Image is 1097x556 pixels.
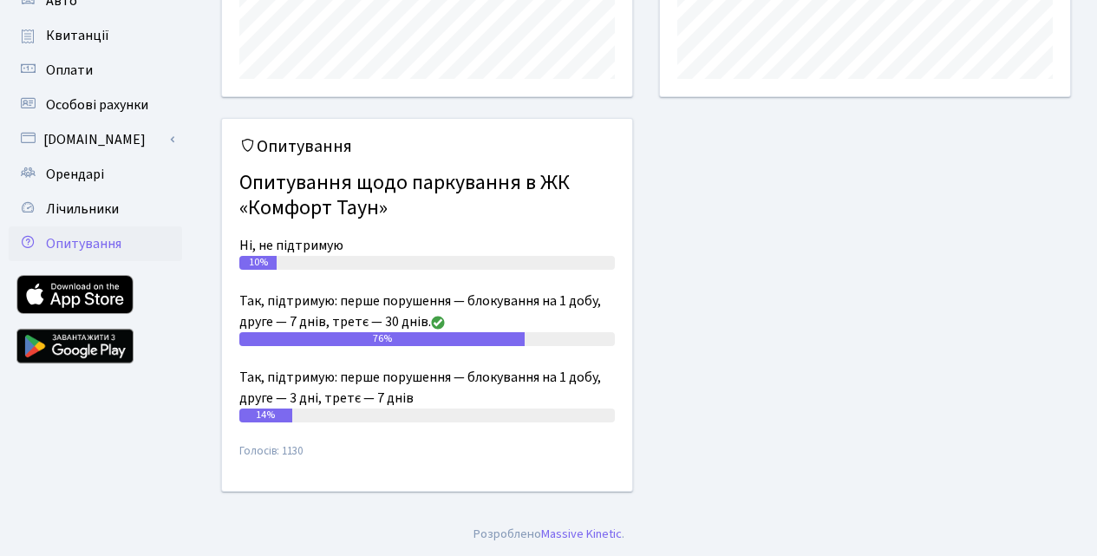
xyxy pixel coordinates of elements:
h5: Опитування [239,136,615,157]
a: Квитанції [9,18,182,53]
div: 76% [239,332,525,346]
span: Квитанції [46,26,109,45]
a: Massive Kinetic [541,525,622,543]
a: Оплати [9,53,182,88]
h4: Опитування щодо паркування в ЖК «Комфорт Таун» [239,164,615,228]
span: Лічильники [46,200,119,219]
div: Так, підтримую: перше порушення — блокування на 1 добу, друге — 7 днів, третє — 30 днів. [239,291,615,332]
div: Ні, не підтримую [239,235,615,256]
span: Оплати [46,61,93,80]
div: Так, підтримую: перше порушення — блокування на 1 добу, друге — 3 дні, третє — 7 днів [239,367,615,409]
small: Голосів: 1130 [239,443,615,474]
a: Орендарі [9,157,182,192]
a: Лічильники [9,192,182,226]
div: 10% [239,256,277,270]
div: Розроблено . [473,525,624,544]
div: 14% [239,409,292,422]
a: Особові рахунки [9,88,182,122]
span: Орендарі [46,165,104,184]
span: Особові рахунки [46,95,148,114]
span: Опитування [46,234,121,253]
a: [DOMAIN_NAME] [9,122,182,157]
a: Опитування [9,226,182,261]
